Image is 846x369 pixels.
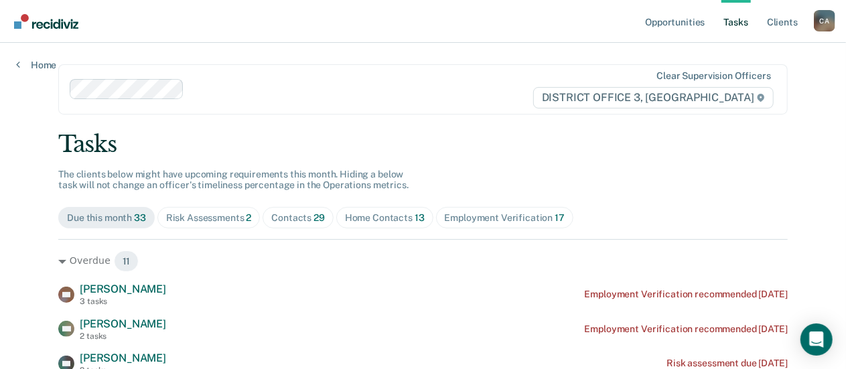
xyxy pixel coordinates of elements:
[656,70,770,82] div: Clear supervision officers
[80,317,166,330] span: [PERSON_NAME]
[58,250,788,272] div: Overdue 11
[114,250,139,272] span: 11
[14,14,78,29] img: Recidiviz
[58,131,788,158] div: Tasks
[666,358,787,369] div: Risk assessment due [DATE]
[134,212,146,223] span: 33
[271,212,325,224] div: Contacts
[80,331,166,341] div: 2 tasks
[67,212,146,224] div: Due this month
[246,212,251,223] span: 2
[345,212,425,224] div: Home Contacts
[58,169,409,191] span: The clients below might have upcoming requirements this month. Hiding a below task will not chang...
[166,212,252,224] div: Risk Assessments
[16,59,56,71] a: Home
[313,212,325,223] span: 29
[555,212,565,223] span: 17
[80,297,166,306] div: 3 tasks
[814,10,835,31] div: C A
[445,212,565,224] div: Employment Verification
[80,352,166,364] span: [PERSON_NAME]
[800,323,833,356] div: Open Intercom Messenger
[415,212,425,223] span: 13
[814,10,835,31] button: Profile dropdown button
[585,323,788,335] div: Employment Verification recommended [DATE]
[585,289,788,300] div: Employment Verification recommended [DATE]
[533,87,774,108] span: DISTRICT OFFICE 3, [GEOGRAPHIC_DATA]
[80,283,166,295] span: [PERSON_NAME]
